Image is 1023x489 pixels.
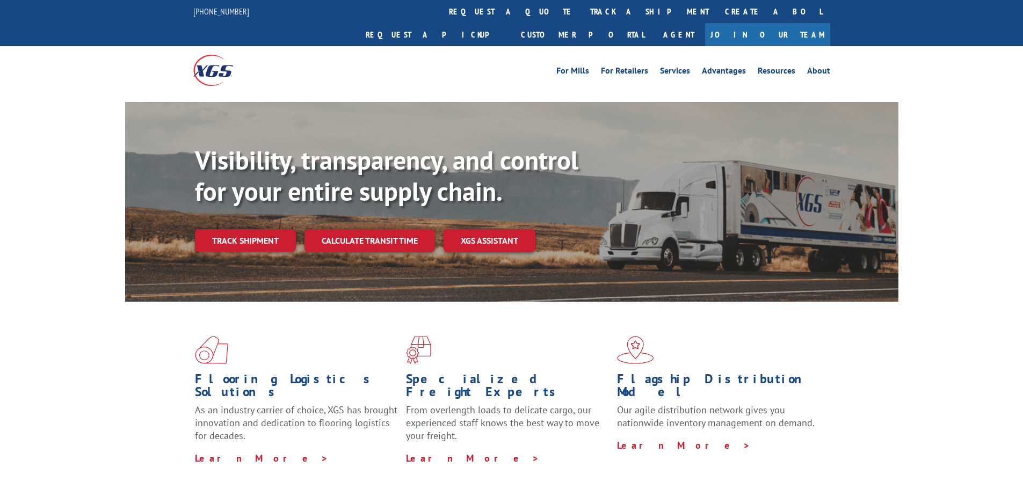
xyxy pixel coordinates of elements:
h1: Flagship Distribution Model [617,373,820,404]
a: About [807,67,830,78]
a: For Retailers [601,67,648,78]
a: XGS ASSISTANT [444,229,535,252]
a: Resources [758,67,795,78]
a: Learn More > [195,452,329,464]
h1: Flooring Logistics Solutions [195,373,398,404]
span: Our agile distribution network gives you nationwide inventory management on demand. [617,404,815,429]
span: As an industry carrier of choice, XGS has brought innovation and dedication to flooring logistics... [195,404,397,442]
a: Join Our Team [705,23,830,46]
a: Advantages [702,67,746,78]
h1: Specialized Freight Experts [406,373,609,404]
img: xgs-icon-focused-on-flooring-red [406,336,431,364]
b: Visibility, transparency, and control for your entire supply chain. [195,143,578,208]
a: Learn More > [617,439,751,451]
a: Services [660,67,690,78]
a: Calculate transit time [304,229,435,252]
a: Customer Portal [513,23,652,46]
a: [PHONE_NUMBER] [193,6,249,17]
a: Request a pickup [358,23,513,46]
a: Learn More > [406,452,540,464]
a: Track shipment [195,229,296,252]
p: From overlength loads to delicate cargo, our experienced staff knows the best way to move your fr... [406,404,609,451]
a: For Mills [556,67,589,78]
img: xgs-icon-flagship-distribution-model-red [617,336,654,364]
img: xgs-icon-total-supply-chain-intelligence-red [195,336,228,364]
a: Agent [652,23,705,46]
